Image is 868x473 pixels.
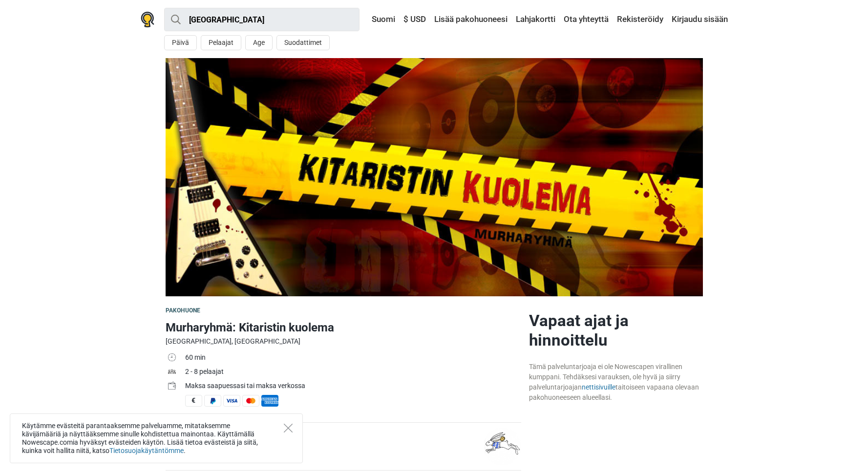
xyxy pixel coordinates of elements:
a: nettisivuille [582,383,615,391]
span: PayPal [204,395,221,407]
span: MasterCard [242,395,259,407]
td: 60 min [185,351,521,366]
div: Käytämme evästeitä parantaaksemme palveluamme, mitataksemme kävijämääriä ja näyttääksemme sinulle... [10,413,303,463]
h1: Murharyhmä: Kitaristin kuolema [166,319,521,336]
img: Murharyhmä: Kitaristin kuolema photo 1 [166,58,703,296]
span: American Express [261,395,278,407]
a: Tietosuojakäytäntömme [109,447,184,454]
a: Kirjaudu sisään [669,11,728,28]
button: Age [245,35,273,50]
button: Suodattimet [276,35,330,50]
button: Pelaajat [201,35,241,50]
img: Suomi [365,16,372,23]
a: Lahjakortti [513,11,558,28]
a: Rekisteröidy [614,11,666,28]
a: Suomi [362,11,398,28]
div: Maksa saapuessasi tai maksa verkossa [185,381,521,391]
h2: Vapaat ajat ja hinnoittelu [529,311,703,350]
a: $ USD [401,11,428,28]
span: Visa [223,395,240,407]
div: [GEOGRAPHIC_DATA], [GEOGRAPHIC_DATA] [166,336,521,347]
div: Tämä palveluntarjoaja ei ole Nowescapen virallinen kumppani. Tehdäksesi varauksen, ole hyvä ja si... [529,362,703,403]
span: Pakohuone [166,307,201,314]
button: Close [284,424,293,432]
td: 2 - 8 pelaajat [185,366,521,380]
a: Lisää pakohuoneesi [432,11,510,28]
img: Nowescape logo [141,12,154,27]
span: Käteinen [185,395,202,407]
a: Ota yhteyttä [561,11,611,28]
button: Päivä [164,35,197,50]
img: 258be18e31c81885l.png [484,428,521,465]
input: kokeile “London” [164,8,360,31]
